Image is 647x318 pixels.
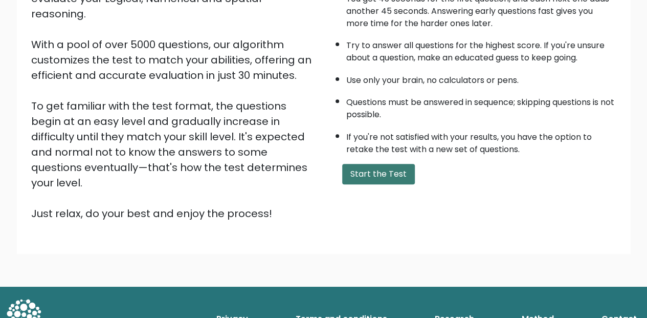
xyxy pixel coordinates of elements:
li: If you're not satisfied with your results, you have the option to retake the test with a new set ... [346,126,616,156]
li: Try to answer all questions for the highest score. If you're unsure about a question, make an edu... [346,34,616,64]
button: Start the Test [342,164,415,184]
li: Use only your brain, no calculators or pens. [346,69,616,87]
li: Questions must be answered in sequence; skipping questions is not possible. [346,91,616,121]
